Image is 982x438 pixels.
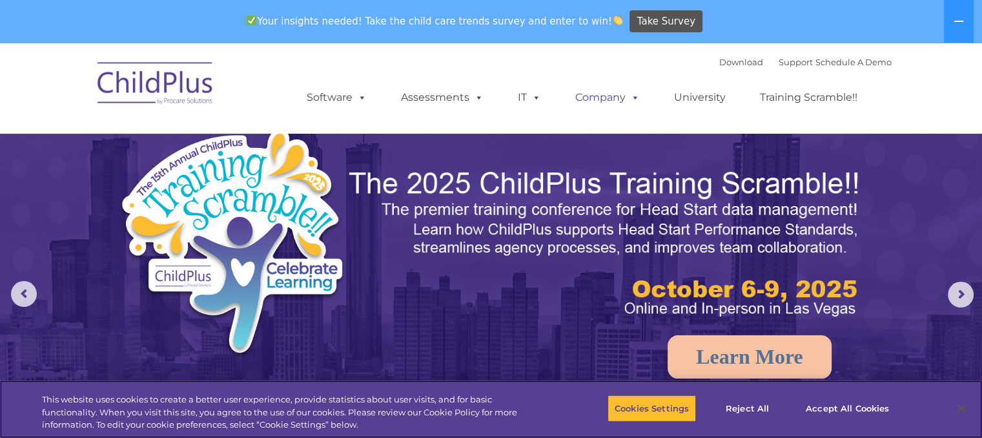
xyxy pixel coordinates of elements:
[241,8,628,34] span: Your insights needed! Take the child care trends survey and enter to win!
[747,85,870,110] a: Training Scramble!!
[668,335,832,379] a: Learn More
[779,57,813,67] a: Support
[42,393,540,432] div: This website uses cookies to create a better user experience, provide statistics about user visit...
[815,57,892,67] a: Schedule A Demo
[613,16,622,25] img: 👏
[388,85,496,110] a: Assessments
[637,10,695,33] span: Take Survey
[707,395,788,422] button: Reject All
[294,85,380,110] a: Software
[629,10,702,33] a: Take Survey
[247,16,256,25] img: ✅
[505,85,554,110] a: IT
[91,53,220,118] img: ChildPlus by Procare Solutions
[661,85,739,110] a: University
[719,57,892,67] font: |
[719,57,763,67] a: Download
[608,395,696,422] button: Cookies Settings
[179,138,234,148] span: Phone number
[799,395,896,422] button: Accept All Cookies
[562,85,653,110] a: Company
[947,394,976,422] button: Close
[179,85,219,95] span: Last name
